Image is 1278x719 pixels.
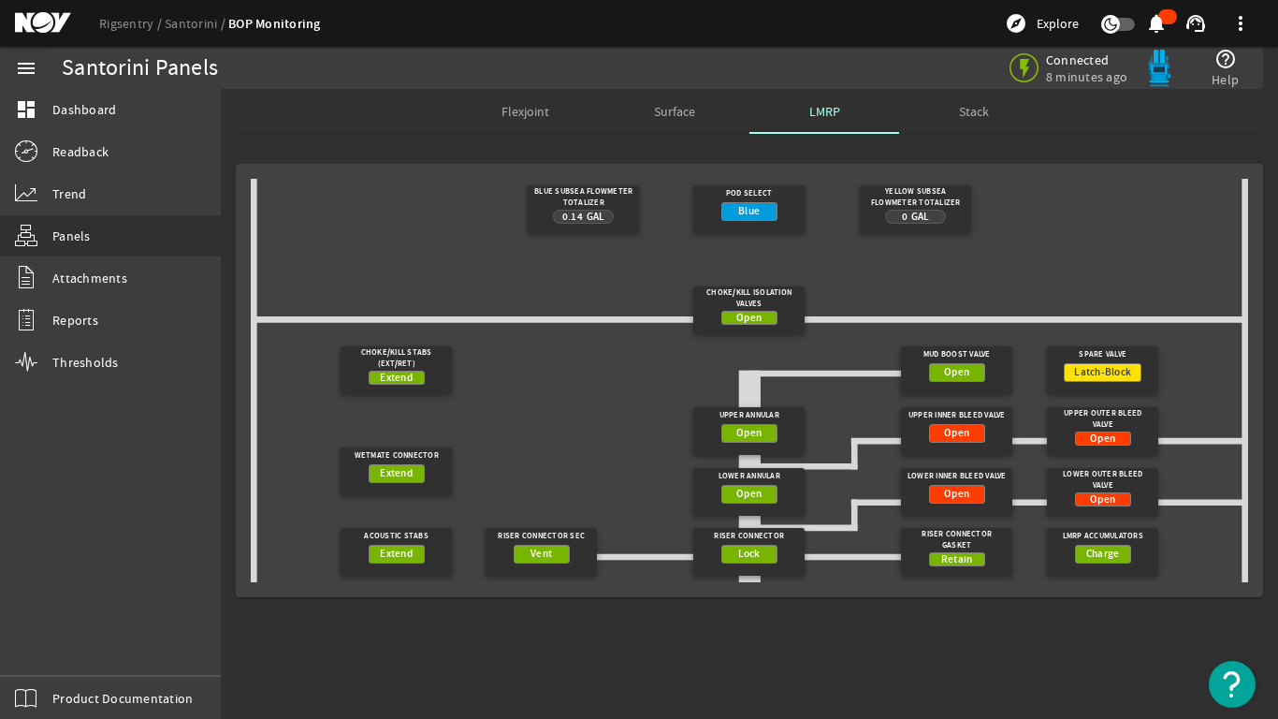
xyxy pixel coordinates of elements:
div: Riser Connector [699,528,799,545]
span: Latch-Block [1074,363,1131,382]
span: Lock [738,545,761,564]
span: Open [1090,430,1115,448]
a: Santorini [165,15,228,32]
mat-icon: help_outline [1214,48,1237,70]
div: Lower Annular [699,468,799,485]
div: Spare Valve [1053,346,1153,363]
div: Mud Boost Valve [907,346,1007,363]
span: Open [736,309,762,328]
span: Extend [380,545,413,564]
span: Open [736,485,762,504]
span: LMRP [809,105,840,118]
div: Wetmate Connector [346,448,446,464]
a: Rigsentry [99,15,165,32]
span: Open [736,424,762,443]
span: 0.14 [562,210,583,224]
span: Retain [941,550,973,569]
div: Lower Outer Bleed Valve [1053,468,1153,492]
div: Lower Inner Bleed Valve [907,468,1007,485]
div: Blue Subsea Flowmeter Totalizer [533,185,633,210]
span: Explore [1037,14,1079,33]
span: Product Documentation [52,689,193,708]
div: Yellow Subsea Flowmeter Totalizer [865,185,966,210]
span: Open [944,363,969,382]
mat-icon: dashboard [15,98,37,121]
span: Open [944,424,969,443]
span: Stack [959,105,989,118]
button: Explore [997,8,1086,38]
span: Extend [380,369,413,388]
span: Gal [587,210,605,224]
div: Acoustic Stabs [346,528,446,545]
img: Bluepod.svg [1140,50,1178,87]
div: Upper Outer Bleed Valve [1053,407,1153,432]
span: Open [944,485,969,504]
span: 8 minutes ago [1046,68,1127,85]
div: Upper Annular [699,407,799,424]
div: Choke/Kill Isolation Valves [699,286,799,311]
span: Open [1090,491,1115,509]
span: Flexjoint [501,105,549,118]
span: Connected [1046,51,1127,68]
span: Panels [52,227,91,245]
mat-icon: explore [1005,12,1027,35]
div: Upper Inner Bleed Valve [907,407,1007,424]
span: Extend [380,464,413,483]
span: Surface [654,105,695,118]
span: Gal [911,210,930,224]
span: Thresholds [52,353,119,372]
span: Trend [52,184,86,203]
div: Santorini Panels [62,59,218,78]
span: Readback [52,142,109,161]
div: Riser Connector Sec [491,528,591,545]
div: Riser Connector Gasket [907,528,1007,552]
div: LMRP Accumulators [1053,528,1153,545]
mat-icon: menu [15,57,37,80]
span: Reports [52,311,98,330]
span: Attachments [52,269,127,287]
div: Choke/Kill Stabs (Ext/Ret) [346,346,446,371]
div: Pod Select [699,185,799,202]
button: Open Resource Center [1209,661,1256,708]
span: Blue [738,202,760,221]
a: BOP Monitoring [228,15,321,33]
span: Charge [1086,545,1120,564]
span: 0 [902,210,908,224]
span: Dashboard [52,100,116,119]
button: more_vert [1218,1,1263,46]
mat-icon: notifications [1145,12,1168,35]
span: Help [1212,70,1239,89]
mat-icon: support_agent [1184,12,1207,35]
span: Vent [530,545,552,564]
